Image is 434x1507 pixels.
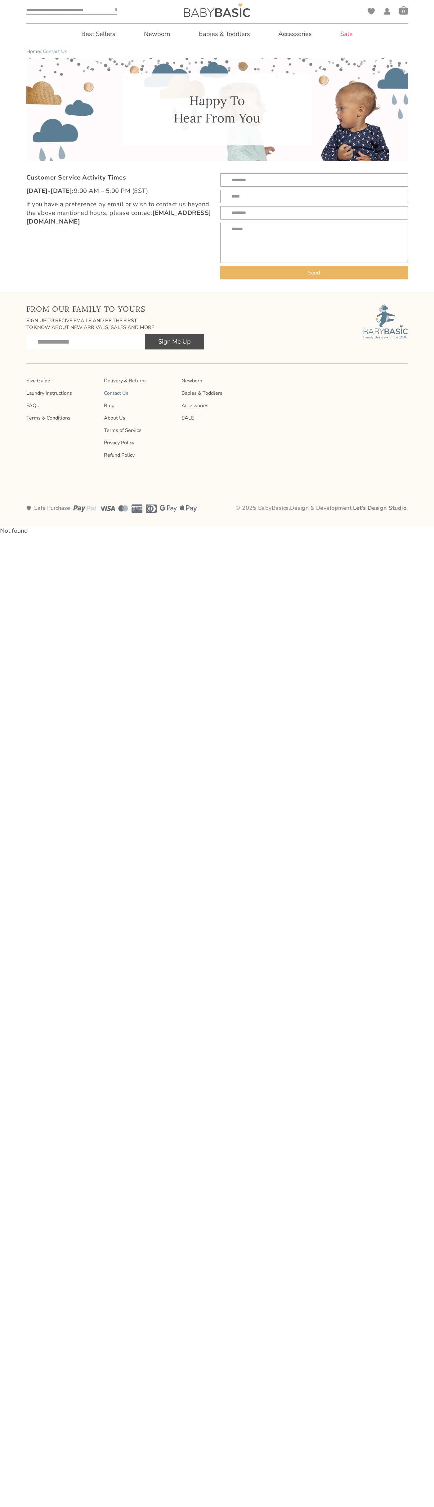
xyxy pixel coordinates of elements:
nav: Breadcrumb [26,48,408,55]
button: Sign Me Up [145,334,204,349]
a: Delivery & Returns [104,378,175,384]
a: Home [26,48,40,55]
a: Newborn [135,24,179,45]
a: Size Guide [26,378,98,384]
h3: Sign Up to recive emails and be the first to know about new arrivals, sales and more [26,317,204,331]
a: Babies & Toddlers [181,390,253,396]
a: My Account [383,8,391,15]
span: Cart [399,6,408,15]
span: 0 [399,8,408,15]
a: Blog [104,402,175,409]
a: Laundry Instructions [26,390,98,396]
a: Babies & Toddlers [189,24,259,45]
a: Contact Us [104,390,175,396]
a: About Us [104,415,175,421]
a: Terms of Service [104,427,175,433]
a: Terms & Conditions [26,415,98,421]
a: FAQs [26,402,98,409]
h2: From Our Family To Yours [26,304,204,314]
a: SALE [181,415,253,421]
span: Wishlist [368,8,375,17]
a: Let’s Design Studio [353,504,407,512]
h3: Safe Purchase [34,505,70,511]
a: Cart0 [399,6,408,15]
strong: Customer Service Activity Times [26,173,126,182]
span: Sign Me Up [158,334,191,349]
a: Privacy Policy [104,440,175,446]
p: If you have a preference by email or wish to contact us beyond the above mentioned hours, please ... [26,200,214,226]
span: My Account [383,8,391,17]
h1: Happy To Hear From You [129,92,306,127]
strong: [EMAIL_ADDRESS][DOMAIN_NAME] [26,209,211,226]
a: Best Sellers [72,24,125,45]
p: 9:00 AM – 5:00 PM (EST) [26,187,214,195]
button: Send [220,266,408,279]
a: Accessories [181,402,253,409]
strong: [DATE]-[DATE]: [26,187,74,195]
a: Newborn [181,378,253,384]
p: © 2025 BabyBasics. Design & Development: . [220,504,408,512]
span: Send [308,266,320,279]
a: Sale [331,24,362,45]
a: Accessories [269,24,321,45]
a: Refund Policy [104,452,175,458]
a: Wishlist [368,8,375,15]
